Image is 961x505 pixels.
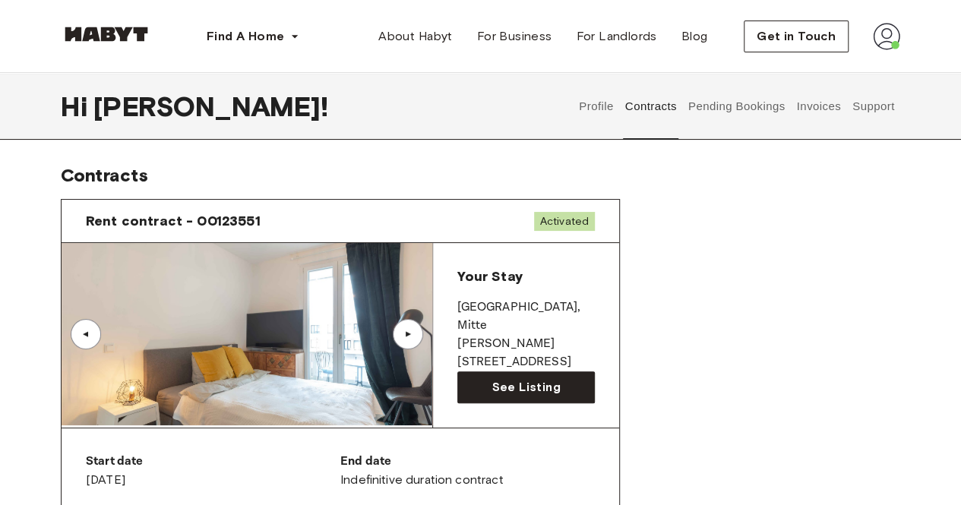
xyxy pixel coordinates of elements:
[457,371,595,403] a: See Listing
[465,21,564,52] a: For Business
[86,453,340,471] p: Start date
[457,298,595,335] p: [GEOGRAPHIC_DATA] , Mitte
[340,453,595,471] p: End date
[340,453,595,489] div: Indefinitive duration contract
[850,73,896,140] button: Support
[378,27,452,46] span: About Habyt
[681,27,708,46] span: Blog
[86,212,261,230] span: Rent contract - 00123551
[366,21,464,52] a: About Habyt
[86,453,340,489] div: [DATE]
[78,330,93,339] div: ▲
[492,378,560,396] span: See Listing
[795,73,842,140] button: Invoices
[207,27,284,46] span: Find A Home
[873,23,900,50] img: avatar
[757,27,836,46] span: Get in Touch
[457,335,595,371] p: [PERSON_NAME][STREET_ADDRESS]
[477,27,552,46] span: For Business
[61,164,148,186] span: Contracts
[194,21,311,52] button: Find A Home
[686,73,787,140] button: Pending Bookings
[574,73,900,140] div: user profile tabs
[400,330,416,339] div: ▲
[62,243,432,425] img: Image of the room
[457,268,522,285] span: Your Stay
[534,212,595,231] span: Activated
[577,73,616,140] button: Profile
[61,27,152,42] img: Habyt
[744,21,849,52] button: Get in Touch
[576,27,656,46] span: For Landlords
[93,90,328,122] span: [PERSON_NAME] !
[623,73,678,140] button: Contracts
[564,21,669,52] a: For Landlords
[669,21,720,52] a: Blog
[61,90,93,122] span: Hi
